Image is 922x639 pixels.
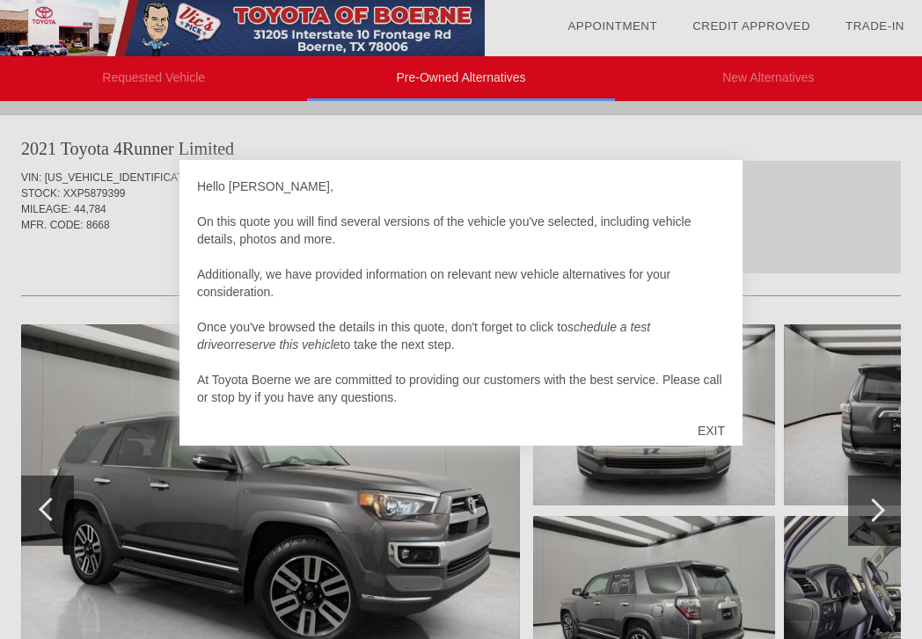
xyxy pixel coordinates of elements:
em: schedule a test drive [197,320,650,352]
div: EXIT [680,404,743,457]
div: Hello [PERSON_NAME], On this quote you will find several versions of the vehicle you've selected,... [197,178,725,406]
em: reserve this vehicle [235,338,340,352]
a: Trade-In [845,19,904,33]
a: Appointment [567,19,657,33]
a: Credit Approved [692,19,810,33]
